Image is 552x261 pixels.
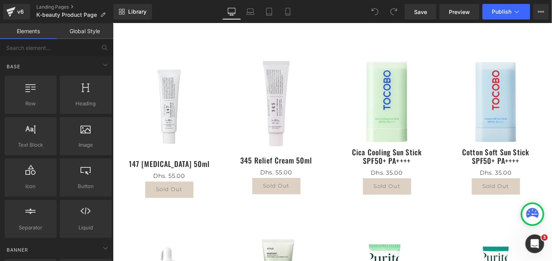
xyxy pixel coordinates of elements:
[482,4,530,20] button: Publish
[256,36,334,133] img: Cica Cooling Sun Stick SPF50+ PA++++
[279,4,297,20] a: Mobile
[373,36,451,133] img: Cotton Soft Sun Stick SPF50+ PA++++
[150,167,202,184] button: Sold Out
[7,141,54,149] span: Text Block
[386,4,402,20] button: Redo
[16,7,25,17] div: v6
[241,4,260,20] a: Laptop
[36,12,97,18] span: K-beauty Product Page
[414,8,427,16] span: Save
[62,224,109,232] span: Liquid
[159,157,193,164] span: Dhs. 55.00
[7,224,54,232] span: Separator
[260,4,279,20] a: Tablet
[449,8,470,16] span: Preview
[246,134,344,153] a: Cica Cooling Sun Stick SPF50+ PA++++
[62,182,109,190] span: Button
[386,167,438,185] button: Sold Out
[128,8,146,15] span: Library
[278,157,312,165] span: Dhs. 35.00
[6,63,21,70] span: Base
[135,36,216,137] img: 345 Relief Cream 50ml
[137,143,214,152] a: 345 Relief Cream 50ml
[57,23,113,39] a: Global Style
[43,161,78,168] span: Dhs. 55.00
[533,4,549,20] button: More
[7,182,54,190] span: Icon
[17,147,104,156] a: 147 [MEDICAL_DATA] 50ml
[492,9,511,15] span: Publish
[62,99,109,108] span: Heading
[113,4,152,20] a: New Library
[62,141,109,149] span: Image
[541,234,548,241] span: 3
[363,134,461,153] a: Cotton Soft Sun Stick SPF50+ PA++++
[439,4,479,20] a: Preview
[525,234,544,253] iframe: Intercom live chat
[6,246,29,254] span: Banner
[36,4,113,10] a: Landing Pages
[35,170,87,188] button: Sold Out
[7,99,54,108] span: Row
[269,167,321,185] button: Sold Out
[222,4,241,20] a: Desktop
[3,4,30,20] a: v6
[18,36,103,141] img: 147 Barrier Cream 50ml
[395,157,429,165] span: Dhs. 35.00
[367,4,383,20] button: Undo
